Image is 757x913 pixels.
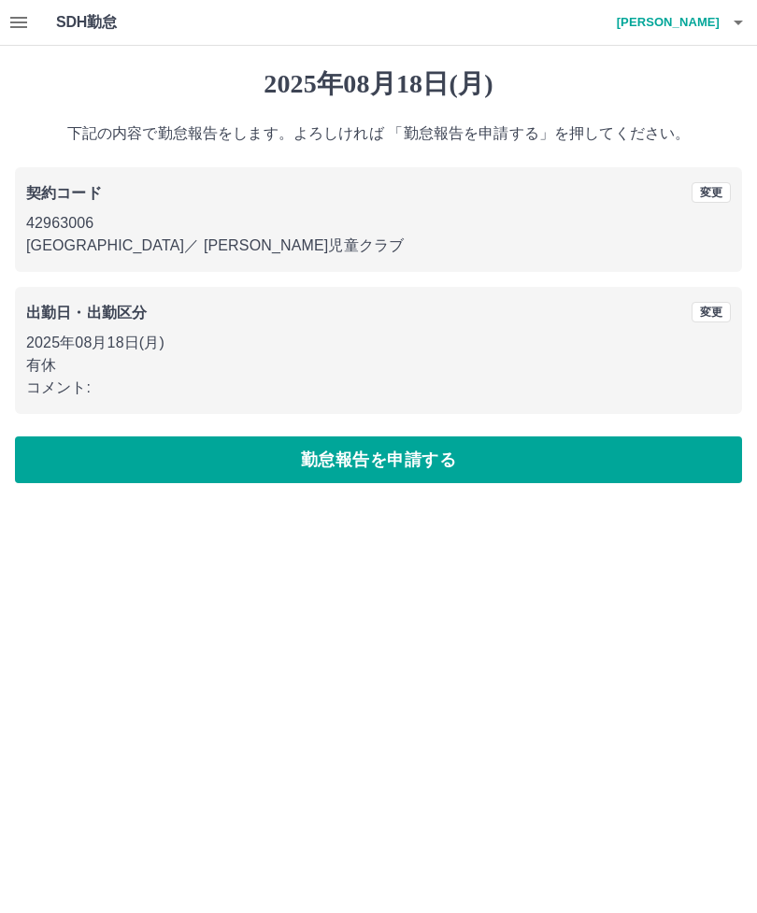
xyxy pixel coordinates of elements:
[692,182,731,203] button: 変更
[26,235,731,257] p: [GEOGRAPHIC_DATA] ／ [PERSON_NAME]児童クラブ
[26,332,731,354] p: 2025年08月18日(月)
[26,212,731,235] p: 42963006
[15,436,742,483] button: 勤怠報告を申請する
[26,354,731,377] p: 有休
[15,122,742,145] p: 下記の内容で勤怠報告をします。よろしければ 「勤怠報告を申請する」を押してください。
[26,305,147,321] b: 出勤日・出勤区分
[26,377,731,399] p: コメント:
[692,302,731,322] button: 変更
[26,185,102,201] b: 契約コード
[15,68,742,100] h1: 2025年08月18日(月)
